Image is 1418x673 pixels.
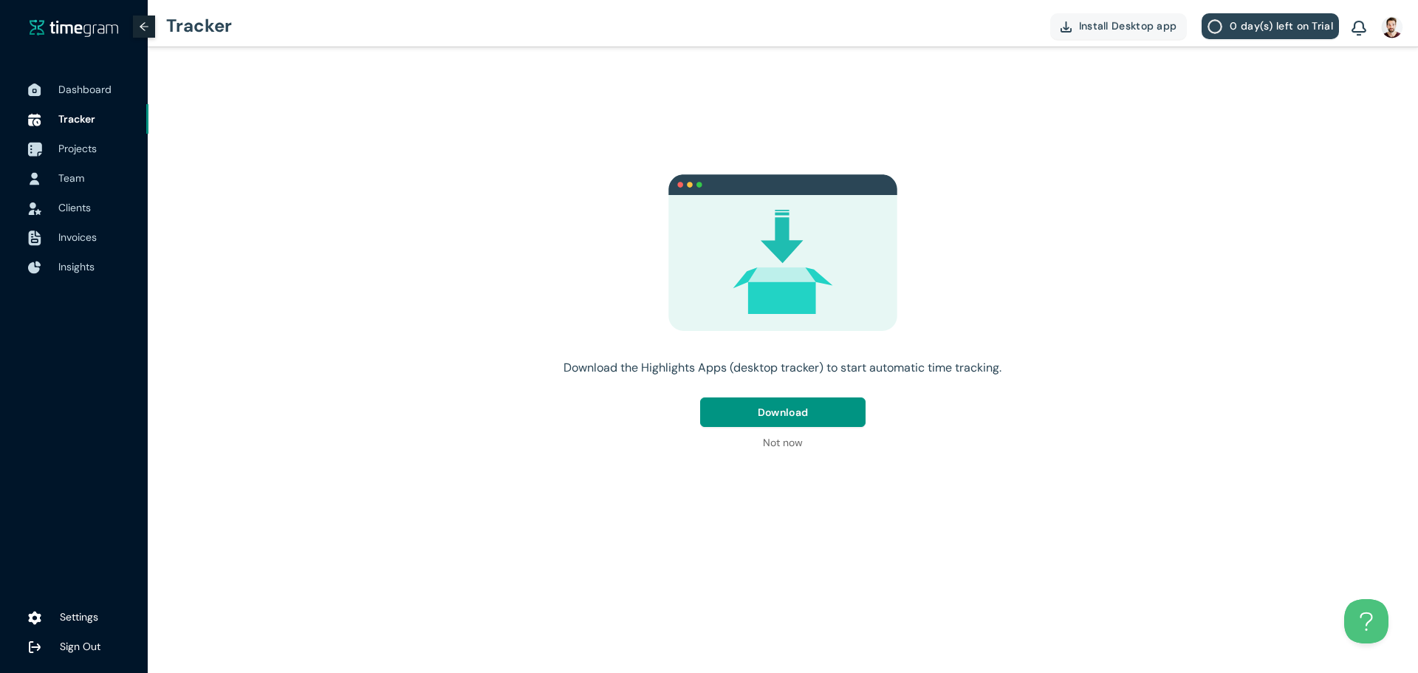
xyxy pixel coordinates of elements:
img: BellIcon [1352,21,1366,37]
span: Team [58,171,84,185]
img: InvoiceIcon [28,230,41,246]
h1: Tracker [166,4,232,48]
span: Invoices [58,230,97,244]
span: Install Desktop app [1079,18,1177,34]
span: Tracker [58,112,95,126]
span: Insights [58,260,95,273]
img: settings.78e04af822cf15d41b38c81147b09f22.svg [28,611,41,626]
span: Projects [58,142,97,155]
a: timegram [30,19,118,38]
button: Install Desktop app [1050,13,1188,39]
iframe: Toggle Customer Support [1344,599,1388,643]
button: Download [700,397,866,427]
span: Download [758,404,808,420]
button: 0 day(s) left on Trial [1202,13,1339,39]
img: TimeTrackerIcon [28,113,41,126]
img: ProjectIcon [27,142,42,157]
img: DownloadApp [1061,21,1072,33]
img: empty Log [668,174,897,332]
span: Dashboard [58,83,112,96]
span: Not now [763,434,803,451]
img: InvoiceIcon [28,202,41,215]
span: arrow-left [139,21,149,32]
img: timegram [30,19,118,37]
span: 0 day(s) left on Trial [1230,18,1333,34]
img: InsightsIcon [28,261,41,274]
img: UserIcon [1381,16,1403,38]
img: logOut.ca60ddd252d7bab9102ea2608abe0238.svg [28,640,41,654]
span: Sign Out [60,640,100,653]
span: Settings [60,610,98,624]
img: DashboardIcon [28,83,41,97]
div: Download the Highlights Apps (desktop tracker) to start automatic time tracking. [548,358,1018,377]
span: Clients [58,201,91,214]
img: UserIcon [28,172,41,185]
